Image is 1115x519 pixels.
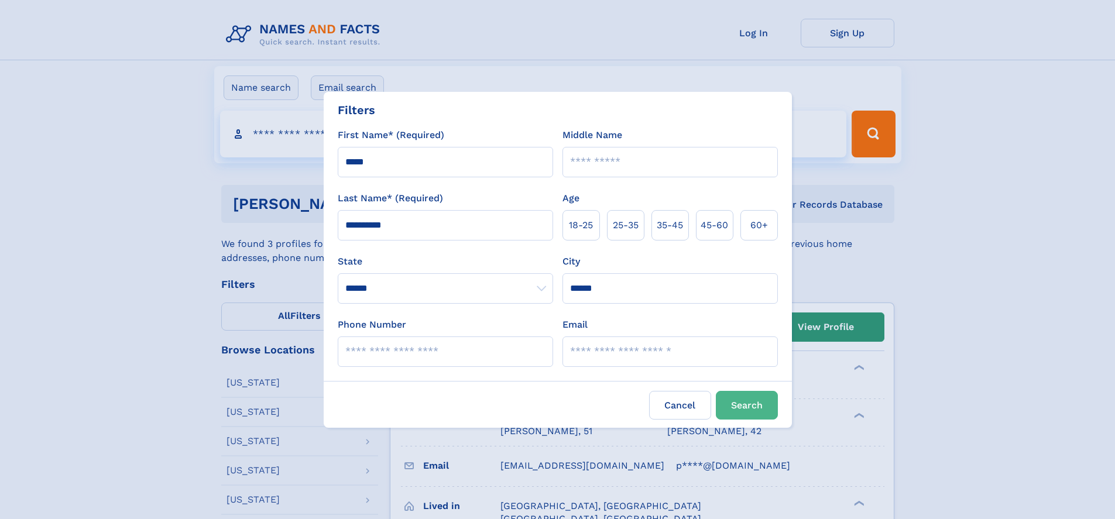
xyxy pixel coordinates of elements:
label: Age [562,191,579,205]
span: 25‑35 [613,218,639,232]
label: Middle Name [562,128,622,142]
label: First Name* (Required) [338,128,444,142]
span: 35‑45 [657,218,683,232]
span: 18‑25 [569,218,593,232]
span: 45‑60 [701,218,728,232]
div: Filters [338,101,375,119]
label: State [338,255,553,269]
label: City [562,255,580,269]
label: Cancel [649,391,711,420]
label: Phone Number [338,318,406,332]
label: Last Name* (Required) [338,191,443,205]
label: Email [562,318,588,332]
span: 60+ [750,218,768,232]
button: Search [716,391,778,420]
